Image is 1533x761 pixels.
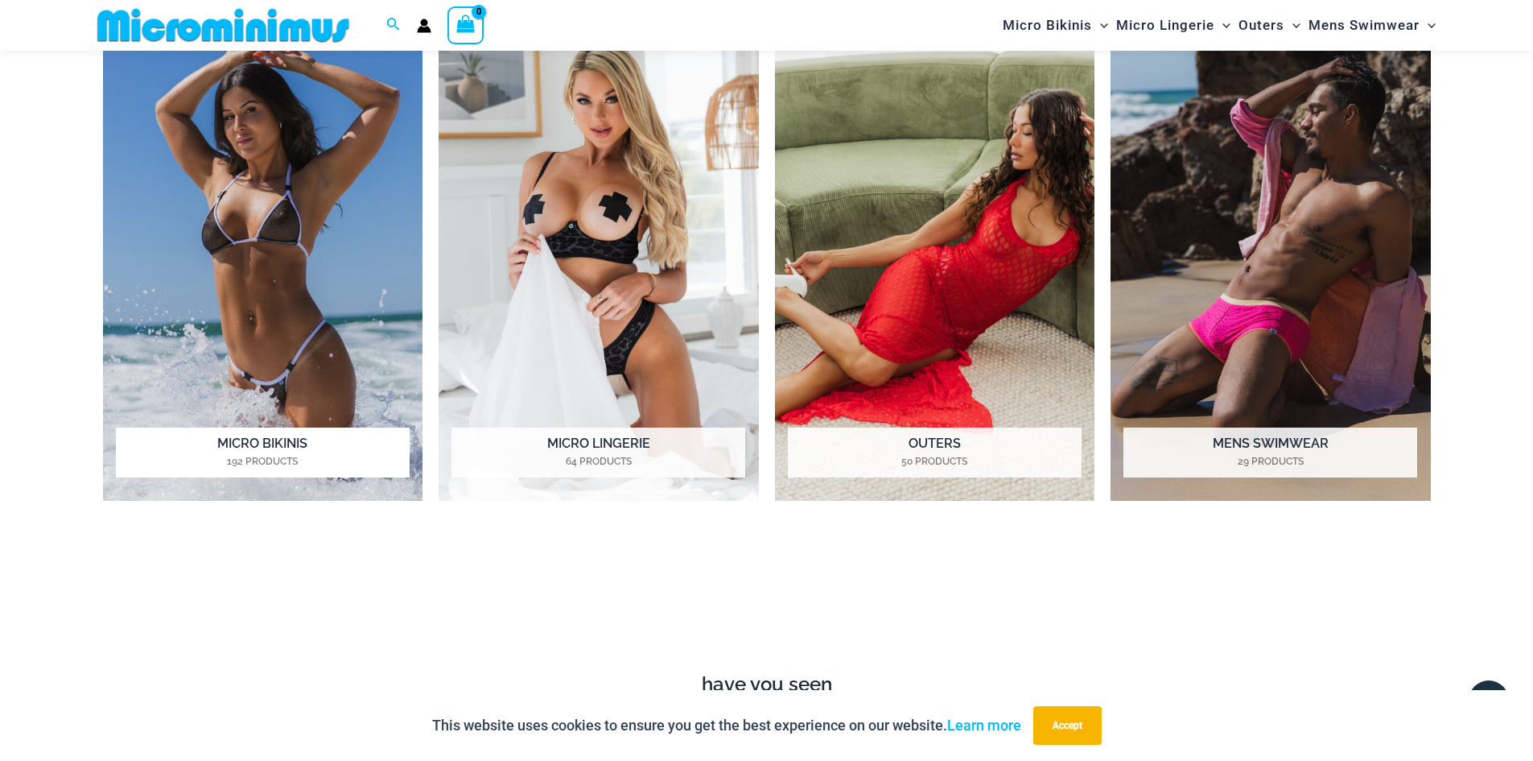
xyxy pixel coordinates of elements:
span: Menu Toggle [1092,5,1108,46]
mark: 50 Products [788,454,1082,469]
h2: Micro Bikinis [116,428,410,478]
span: Mens Swimwear [1308,5,1420,46]
mark: 64 Products [451,454,745,469]
a: Micro BikinisMenu ToggleMenu Toggle [999,5,1112,46]
mark: 29 Products [1123,454,1417,469]
span: Menu Toggle [1214,5,1230,46]
a: Visit product category Outers [775,10,1095,502]
img: Mens Swimwear [1111,10,1431,502]
a: View Shopping Cart, empty [447,6,484,43]
a: Account icon link [417,19,431,33]
span: Micro Bikinis [1003,5,1092,46]
a: Mens SwimwearMenu ToggleMenu Toggle [1304,5,1440,46]
a: Visit product category Micro Lingerie [439,10,759,502]
h4: have you seen [91,673,1443,697]
h2: Mens Swimwear [1123,428,1417,478]
a: Visit product category Mens Swimwear [1111,10,1431,502]
a: Visit product category Micro Bikinis [103,10,423,502]
nav: Site Navigation [996,2,1443,48]
mark: 192 Products [116,454,410,469]
a: Search icon link [386,15,401,35]
a: Learn more [947,717,1021,734]
span: Micro Lingerie [1116,5,1214,46]
h2: Micro Lingerie [451,428,745,478]
a: OutersMenu ToggleMenu Toggle [1234,5,1304,46]
span: Outers [1238,5,1284,46]
button: Accept [1033,706,1102,745]
iframe: TrustedSite Certified [103,544,1431,664]
img: MM SHOP LOGO FLAT [91,7,356,43]
img: Micro Bikinis [103,10,423,502]
img: Outers [775,10,1095,502]
img: Micro Lingerie [439,10,759,502]
a: Micro LingerieMenu ToggleMenu Toggle [1112,5,1234,46]
h2: Outers [788,428,1082,478]
span: Menu Toggle [1420,5,1436,46]
span: Menu Toggle [1284,5,1300,46]
p: This website uses cookies to ensure you get the best experience on our website. [432,713,1021,738]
